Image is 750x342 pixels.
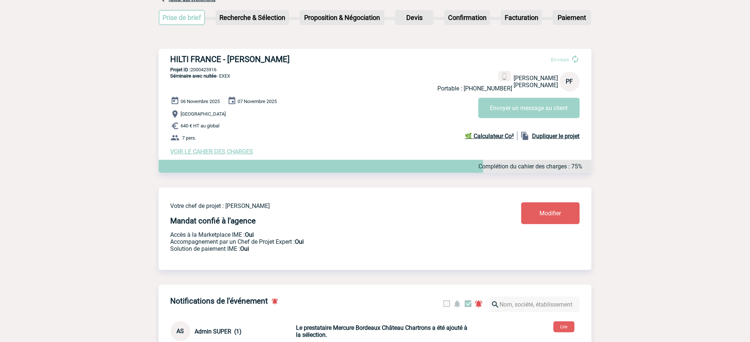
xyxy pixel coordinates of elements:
[181,112,226,117] span: [GEOGRAPHIC_DATA]
[566,78,573,85] span: PF
[177,328,184,335] span: AS
[171,55,393,64] h3: HILTI FRANCE - [PERSON_NAME]
[171,216,256,225] h4: Mandat confié à l'agence
[171,202,478,209] p: Votre chef de projet : [PERSON_NAME]
[532,133,580,140] b: Dupliquer le projet
[445,11,490,24] p: Confirmation
[295,238,304,245] b: Oui
[171,328,470,335] a: AS Admin SUPER (1) Le prestataire Mercure Bordeaux Château Chartrons a été ajouté à la sélection.
[438,85,512,92] p: Portable : [PHONE_NUMBER]
[241,245,249,252] b: Oui
[181,99,220,104] span: 06 Novembre 2025
[465,133,514,140] b: 🌿 Calculateur Co²
[171,238,478,245] p: Prestation payante
[300,11,384,24] p: Proposition & Négociation
[181,123,220,129] span: 640 € HT au global
[182,135,196,141] span: 7 pers.
[296,324,468,338] b: Le prestataire Mercure Bordeaux Château Chartrons a été ajouté à la sélection.
[159,67,592,72] p: 2000425916
[171,67,191,72] b: Projet ID :
[171,73,231,79] span: - EXEX
[554,321,575,332] button: Lire
[238,99,277,104] span: 07 Novembre 2025
[478,98,580,118] button: Envoyer un message au client
[171,321,295,341] div: Conversation privée : Client - Agence
[521,131,529,140] img: file_copy-black-24dp.png
[171,245,478,252] p: Conformité aux process achat client, Prise en charge de la facturation, Mutualisation de plusieur...
[551,57,569,62] span: En cours
[548,323,581,330] a: Lire
[171,73,217,79] span: Séminaire avec nuitée
[171,148,253,155] a: VOIR LE CAHIER DES CHARGES
[554,11,591,24] p: Paiement
[171,297,268,305] h4: Notifications de l'événement
[501,73,508,80] img: portable.png
[171,231,478,238] p: Accès à la Marketplace IME :
[502,11,541,24] p: Facturation
[514,82,558,89] span: [PERSON_NAME]
[396,11,433,24] p: Devis
[514,75,558,82] span: [PERSON_NAME]
[245,231,254,238] b: Oui
[159,11,205,24] p: Prise de brief
[465,131,518,140] a: 🌿 Calculateur Co²
[540,210,561,217] span: Modifier
[216,11,288,24] p: Recherche & Sélection
[195,328,242,335] span: Admin SUPER (1)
